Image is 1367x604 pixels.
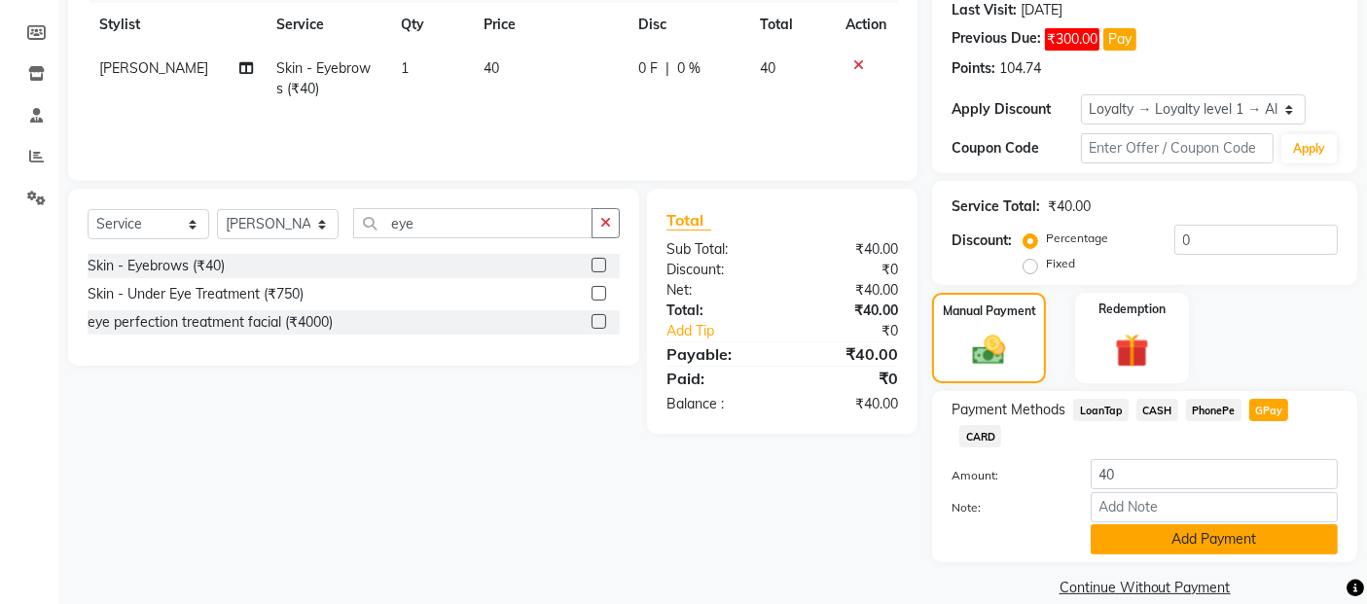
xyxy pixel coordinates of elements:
[484,59,499,77] span: 40
[805,321,914,341] div: ₹0
[652,342,782,366] div: Payable:
[999,58,1041,79] div: 104.74
[937,467,1075,484] label: Amount:
[1091,459,1338,489] input: Amount
[677,58,701,79] span: 0 %
[1136,399,1178,421] span: CASH
[652,260,782,280] div: Discount:
[652,367,782,390] div: Paid:
[782,301,913,321] div: ₹40.00
[1048,196,1091,217] div: ₹40.00
[782,260,913,280] div: ₹0
[638,58,658,79] span: 0 F
[952,196,1040,217] div: Service Total:
[265,3,389,47] th: Service
[1104,330,1160,373] img: _gift.svg
[88,284,304,304] div: Skin - Under Eye Treatment (₹750)
[353,208,593,238] input: Search or Scan
[652,239,782,260] div: Sub Total:
[1045,28,1099,51] span: ₹300.00
[834,3,898,47] th: Action
[782,394,913,414] div: ₹40.00
[748,3,834,47] th: Total
[1081,133,1274,163] input: Enter Offer / Coupon Code
[99,59,208,77] span: [PERSON_NAME]
[1186,399,1241,421] span: PhonePe
[627,3,748,47] th: Disc
[782,367,913,390] div: ₹0
[88,3,265,47] th: Stylist
[88,312,333,333] div: eye perfection treatment facial (₹4000)
[276,59,371,97] span: Skin - Eyebrows (₹40)
[1281,134,1337,163] button: Apply
[952,28,1041,51] div: Previous Due:
[389,3,472,47] th: Qty
[1103,28,1136,51] button: Pay
[666,210,711,231] span: Total
[472,3,627,47] th: Price
[937,499,1075,516] label: Note:
[1249,399,1289,421] span: GPay
[652,301,782,321] div: Total:
[760,59,775,77] span: 40
[782,342,913,366] div: ₹40.00
[952,400,1065,420] span: Payment Methods
[952,138,1080,159] div: Coupon Code
[782,280,913,301] div: ₹40.00
[962,332,1015,370] img: _cash.svg
[652,280,782,301] div: Net:
[1091,524,1338,554] button: Add Payment
[1098,301,1166,318] label: Redemption
[943,302,1036,320] label: Manual Payment
[952,99,1080,120] div: Apply Discount
[952,58,995,79] div: Points:
[1046,255,1075,272] label: Fixed
[1046,230,1108,247] label: Percentage
[952,231,1012,251] div: Discount:
[401,59,409,77] span: 1
[652,394,782,414] div: Balance :
[1073,399,1129,421] span: LoanTap
[652,321,804,341] a: Add Tip
[782,239,913,260] div: ₹40.00
[959,425,1001,447] span: CARD
[936,578,1353,598] a: Continue Without Payment
[88,256,225,276] div: Skin - Eyebrows (₹40)
[666,58,669,79] span: |
[1091,492,1338,522] input: Add Note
